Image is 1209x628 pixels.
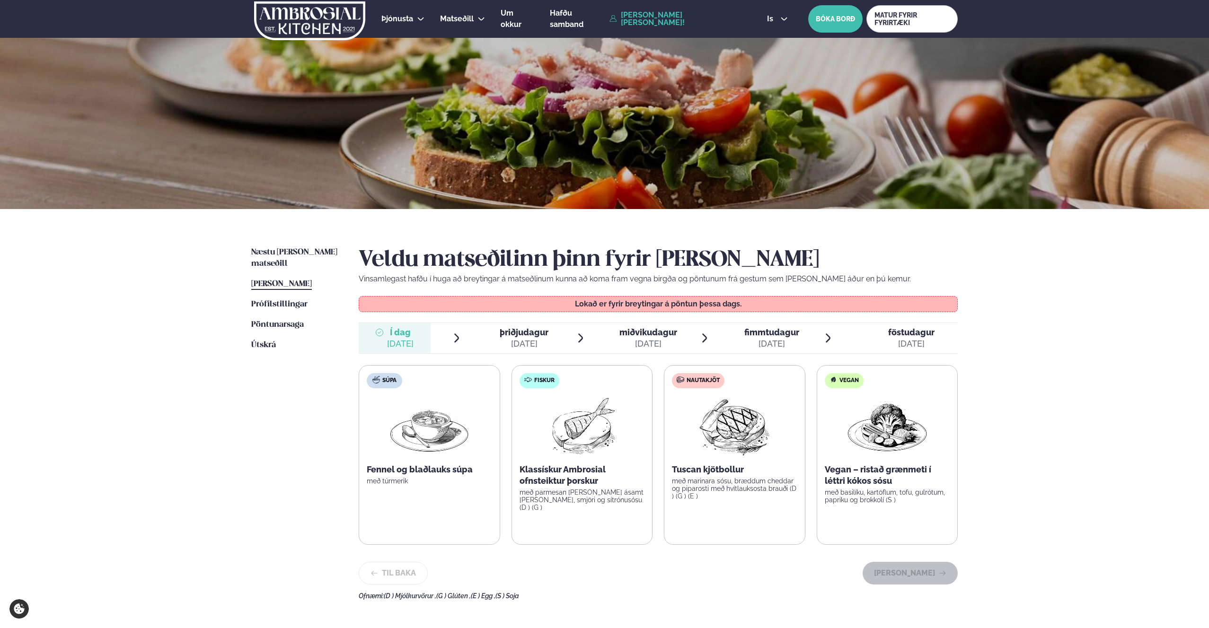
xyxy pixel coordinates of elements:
span: (G ) Glúten , [436,592,471,600]
a: MATUR FYRIR FYRIRTÆKI [866,5,958,33]
button: BÓKA BORÐ [808,5,863,33]
img: beef.svg [677,376,684,384]
a: Þjónusta [381,13,413,25]
p: Fennel og blaðlauks súpa [367,464,492,475]
img: Vegan.png [846,396,929,456]
a: Útskrá [251,340,276,351]
span: Prófílstillingar [251,300,308,308]
img: Soup.png [388,396,471,456]
div: [DATE] [744,338,799,349]
span: miðvikudagur [619,327,677,337]
button: [PERSON_NAME] [863,562,958,584]
span: Útskrá [251,341,276,349]
img: Fish.png [540,396,624,456]
p: með túrmerik [367,477,492,485]
div: Ofnæmi: [359,592,958,600]
span: (D ) Mjólkurvörur , [384,592,436,600]
span: Þjónusta [381,14,413,23]
span: föstudagur [888,327,935,337]
a: [PERSON_NAME] [PERSON_NAME]! [609,11,745,26]
p: með marinara sósu, bræddum cheddar og piparosti með hvítlauksosta brauði (D ) (G ) (E ) [672,477,797,500]
a: Matseðill [440,13,474,25]
p: með parmesan [PERSON_NAME] ásamt [PERSON_NAME], smjöri og sítrónusósu (D ) (G ) [520,488,645,511]
button: is [759,15,795,23]
p: Vinsamlegast hafðu í huga að breytingar á matseðlinum kunna að koma fram vegna birgða og pöntunum... [359,273,958,285]
a: Næstu [PERSON_NAME] matseðill [251,247,340,270]
span: Vegan [839,377,859,384]
button: Til baka [359,562,428,584]
div: [DATE] [888,338,935,349]
img: Vegan.svg [830,376,837,384]
span: Súpa [382,377,397,384]
span: is [767,15,776,23]
span: Nautakjöt [687,377,720,384]
a: [PERSON_NAME] [251,279,312,290]
span: Hafðu samband [550,9,583,29]
a: Prófílstillingar [251,299,308,310]
p: Tuscan kjötbollur [672,464,797,475]
p: Vegan – ristað grænmeti í léttri kókos sósu [825,464,950,487]
span: fimmtudagur [744,327,799,337]
span: Um okkur [501,9,521,29]
div: [DATE] [619,338,677,349]
span: Matseðill [440,14,474,23]
p: með basilíku, kartöflum, tofu, gulrótum, papriku og brokkolí (S ) [825,488,950,504]
span: þriðjudagur [500,327,548,337]
span: Næstu [PERSON_NAME] matseðill [251,248,337,268]
span: Fiskur [534,377,555,384]
img: fish.svg [524,376,532,384]
a: Um okkur [501,8,534,30]
a: Pöntunarsaga [251,319,304,331]
p: Klassískur Ambrosial ofnsteiktur þorskur [520,464,645,487]
span: (S ) Soja [495,592,519,600]
a: Hafðu samband [550,8,605,30]
img: Beef-Meat.png [693,396,777,456]
span: Pöntunarsaga [251,321,304,329]
a: Cookie settings [9,599,29,619]
span: (E ) Egg , [471,592,495,600]
span: [PERSON_NAME] [251,280,312,288]
p: Lokað er fyrir breytingar á pöntun þessa dags. [369,300,948,308]
h2: Veldu matseðilinn þinn fyrir [PERSON_NAME] [359,247,958,273]
span: Í dag [387,327,414,338]
div: [DATE] [387,338,414,349]
img: soup.svg [372,376,380,384]
img: logo [253,1,366,40]
div: [DATE] [500,338,548,349]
